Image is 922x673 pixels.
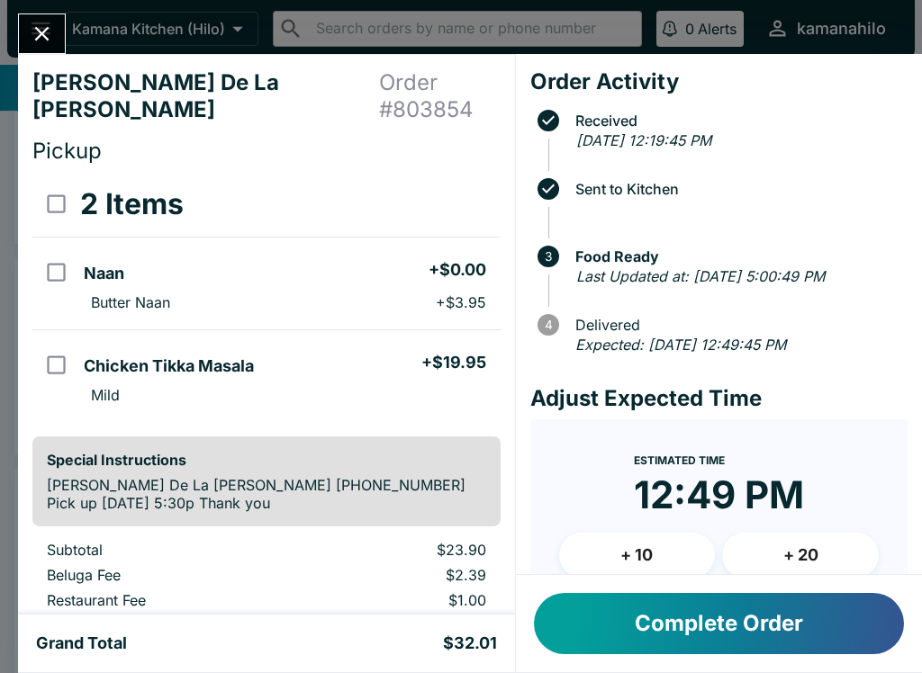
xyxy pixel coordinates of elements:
[534,593,904,654] button: Complete Order
[32,172,501,422] table: orders table
[576,131,711,149] em: [DATE] 12:19:45 PM
[84,263,124,284] h5: Naan
[566,248,908,265] span: Food Ready
[47,541,280,559] p: Subtotal
[19,14,65,53] button: Close
[84,355,254,377] h5: Chicken Tikka Masala
[379,69,501,123] h4: Order # 803854
[530,385,908,412] h4: Adjust Expected Time
[559,533,716,578] button: + 10
[47,476,486,512] p: [PERSON_NAME] De La [PERSON_NAME] [PHONE_NUMBER] Pick up [DATE] 5:30p Thank you
[566,112,908,129] span: Received
[530,68,908,95] h4: Order Activity
[634,453,725,467] span: Estimated Time
[47,591,280,609] p: Restaurant Fee
[91,386,120,404] p: Mild
[436,293,486,311] p: + $3.95
[32,69,379,123] h4: [PERSON_NAME] De La [PERSON_NAME]
[429,259,486,281] h5: + $0.00
[566,181,908,197] span: Sent to Kitchen
[544,318,552,332] text: 4
[634,471,804,518] time: 12:49 PM
[421,352,486,373] h5: + $19.95
[309,541,485,559] p: $23.90
[36,633,127,654] h5: Grand Total
[47,566,280,584] p: Beluga Fee
[309,566,485,584] p: $2.39
[443,633,497,654] h5: $32.01
[566,317,908,333] span: Delivered
[576,267,825,285] em: Last Updated at: [DATE] 5:00:49 PM
[80,186,184,222] h3: 2 Items
[32,541,501,667] table: orders table
[722,533,879,578] button: + 20
[309,591,485,609] p: $1.00
[545,249,552,264] text: 3
[575,336,786,354] em: Expected: [DATE] 12:49:45 PM
[32,138,102,164] span: Pickup
[47,451,486,469] h6: Special Instructions
[91,293,170,311] p: Butter Naan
